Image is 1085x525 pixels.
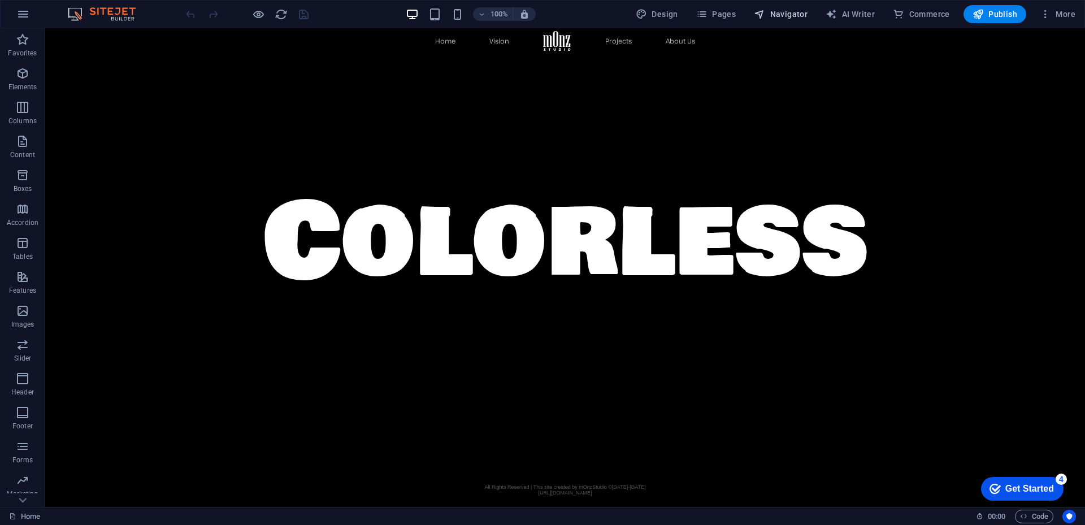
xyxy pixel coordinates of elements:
button: More [1035,5,1080,23]
span: : [996,512,997,520]
button: Commerce [888,5,954,23]
p: Footer [12,422,33,431]
p: Content [10,150,35,159]
p: Accordion [7,218,38,227]
p: Header [11,388,34,397]
span: More [1040,8,1075,20]
p: Tables [12,252,33,261]
a: Click to cancel selection. Double-click to open Pages [9,510,40,523]
button: Navigator [749,5,812,23]
p: Favorites [8,49,37,58]
a: Home [390,9,410,17]
p: All Rights Reserved | This site created by mOnzStudio ©[DATE]-[DATE] [435,456,605,462]
a: Projects [560,9,587,17]
p: Elements [8,83,37,92]
span: AI Writer [826,8,875,20]
h6: 100% [490,7,508,21]
img: Editor Logo [65,7,150,21]
button: Publish [964,5,1026,23]
div: Design (Ctrl+Alt+Y) [631,5,683,23]
span: Design [636,8,678,20]
p: Features [9,286,36,295]
span: 00 00 [988,510,1005,523]
p: Marketing [7,489,38,498]
a: Vision [444,9,464,17]
button: reload [274,7,288,21]
span: Pages [696,8,736,20]
p: [URL][DOMAIN_NAME] [435,462,605,467]
span: Code [1020,510,1048,523]
button: 100% [473,7,513,21]
button: Design [631,5,683,23]
p: Boxes [14,184,32,193]
button: Pages [692,5,740,23]
a: About Us [620,9,650,17]
button: Click here to leave preview mode and continue editing [251,7,265,21]
div: Get Started 4 items remaining, 20% complete [9,6,92,29]
div: 4 [84,2,95,14]
span: Commerce [893,8,950,20]
i: On resize automatically adjust zoom level to fit chosen device. [519,9,530,19]
i: Reload page [275,8,288,21]
p: Images [11,320,34,329]
button: Usercentrics [1062,510,1076,523]
p: Slider [14,354,32,363]
button: AI Writer [821,5,879,23]
img: mOnzStudio-95Bwy9uhb9P2sEyRJBKsOA.svg [498,3,526,22]
span: Navigator [754,8,808,20]
button: Code [1015,510,1053,523]
p: Columns [8,116,37,125]
span: Publish [973,8,1017,20]
p: Forms [12,455,33,465]
div: Get Started [33,12,82,23]
h6: Session time [976,510,1006,523]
